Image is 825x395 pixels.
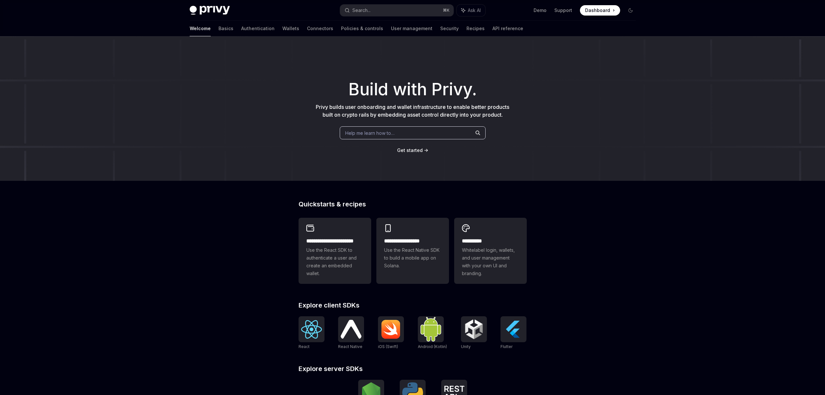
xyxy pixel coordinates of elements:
img: Flutter [503,319,524,340]
a: UnityUnity [461,316,487,350]
a: Authentication [241,21,275,36]
span: Explore client SDKs [299,302,359,308]
span: Unity [461,344,471,349]
span: React [299,344,310,349]
span: Use the React Native SDK to build a mobile app on Solana. [384,246,441,270]
a: Connectors [307,21,333,36]
span: Android (Kotlin) [418,344,447,349]
a: ReactReact [299,316,324,350]
a: Support [554,7,572,14]
a: React NativeReact Native [338,316,364,350]
a: Recipes [466,21,485,36]
span: Whitelabel login, wallets, and user management with your own UI and branding. [462,246,519,277]
a: Android (Kotlin)Android (Kotlin) [418,316,447,350]
img: dark logo [190,6,230,15]
img: iOS (Swift) [381,319,401,339]
a: Demo [534,7,547,14]
img: Android (Kotlin) [420,317,441,341]
span: ⌘ K [443,8,450,13]
span: Flutter [501,344,513,349]
a: Wallets [282,21,299,36]
a: Welcome [190,21,211,36]
a: Security [440,21,459,36]
a: **** *****Whitelabel login, wallets, and user management with your own UI and branding. [454,218,527,284]
button: Search...⌘K [340,5,454,16]
button: Ask AI [457,5,485,16]
span: Use the React SDK to authenticate a user and create an embedded wallet. [306,246,363,277]
a: iOS (Swift)iOS (Swift) [378,316,404,350]
a: Policies & controls [341,21,383,36]
span: React Native [338,344,362,349]
span: Get started [397,147,423,153]
a: FlutterFlutter [501,316,526,350]
span: Dashboard [585,7,610,14]
span: Privy builds user onboarding and wallet infrastructure to enable better products built on crypto ... [316,104,509,118]
img: React Native [341,320,361,338]
a: **** **** **** ***Use the React Native SDK to build a mobile app on Solana. [376,218,449,284]
div: Search... [352,6,371,14]
a: Get started [397,147,423,154]
span: Explore server SDKs [299,366,363,372]
img: Unity [464,319,484,340]
span: iOS (Swift) [378,344,398,349]
span: Quickstarts & recipes [299,201,366,207]
span: Ask AI [468,7,481,14]
span: Help me learn how to… [345,130,395,136]
span: Build with Privy. [348,84,477,95]
img: React [301,320,322,339]
a: API reference [492,21,523,36]
a: Basics [218,21,233,36]
a: User management [391,21,432,36]
a: Dashboard [580,5,620,16]
button: Toggle dark mode [625,5,636,16]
